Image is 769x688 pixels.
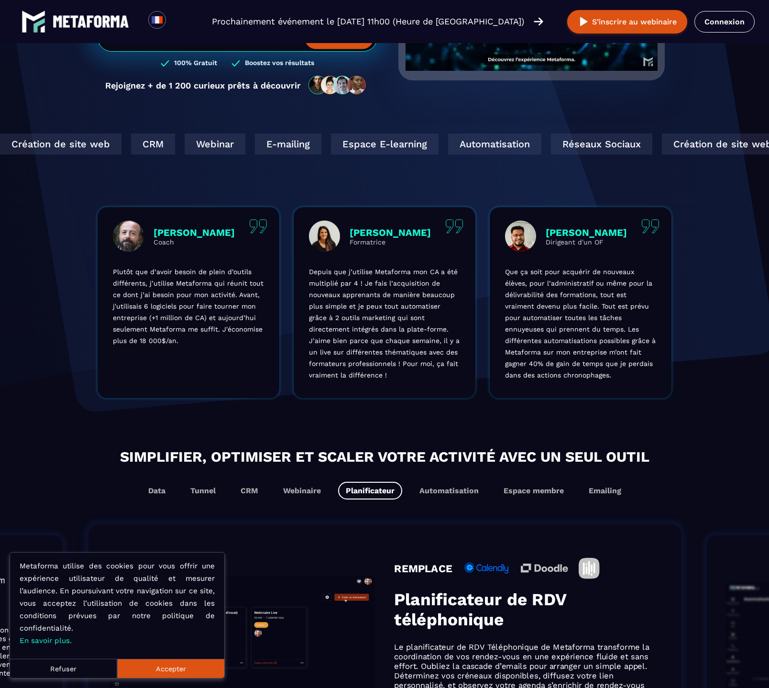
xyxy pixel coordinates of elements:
img: fr [151,14,163,26]
p: Depuis que j’utilise Metaforma mon CA a été multiplié par 4 ! Je fais l’acquisition de nouveaux a... [309,266,460,381]
p: Plutôt que d’avoir besoin de plein d’outils différents, j’utilise Metaforma qui réunit tout ce do... [113,266,264,346]
img: icon [521,564,568,572]
button: Espace membre [496,482,571,499]
input: Search for option [174,16,181,27]
button: Webinaire [275,482,329,499]
h2: Simplifier, optimiser et scaler votre activité avec un seul outil [10,446,759,467]
button: Refuser [10,659,117,678]
div: Webinar [185,133,245,155]
p: Que ça soit pour acquérir de nouveaux élèves, pour l’administratif ou même pour la délivrabilité ... [505,266,656,381]
img: quote [641,219,659,233]
img: play [578,16,590,28]
div: Réseaux Sociaux [551,133,652,155]
img: profile [309,221,340,252]
p: Coach [154,238,235,246]
button: Planificateur [338,482,402,499]
div: CRM [131,133,175,155]
div: E-mailing [255,133,321,155]
img: quote [249,219,267,233]
img: arrow-right [534,16,543,27]
img: checked [231,59,240,68]
p: [PERSON_NAME] [546,227,627,238]
a: Connexion [694,11,755,33]
img: community-people [306,75,370,95]
p: Metaforma utilise des cookies pour vous offrir une expérience utilisateur de qualité et mesurer l... [20,560,215,647]
div: Search for option [166,11,189,32]
p: Prochainement événement le [DATE] 11h00 (Heure de [GEOGRAPHIC_DATA]) [212,15,524,28]
img: logo [22,10,45,33]
h3: Planificateur de RDV téléphonique [394,589,660,629]
h3: Boostez vos résultats [245,59,314,68]
button: Data [141,482,173,499]
button: CRM [233,482,266,499]
img: logo [53,15,129,28]
img: icon [579,557,600,578]
h4: REMPLACE [394,562,452,574]
img: profile [505,221,536,252]
button: Emailing [581,482,629,499]
button: S’inscrire au webinaire [567,10,687,33]
img: profile [113,221,144,252]
button: Tunnel [183,482,223,499]
a: En savoir plus. [20,636,72,645]
div: Espace E-learning [331,133,439,155]
p: Formatrice [350,238,431,246]
div: Automatisation [448,133,541,155]
p: [PERSON_NAME] [350,227,431,238]
p: Rejoignez + de 1 200 curieux prêts à découvrir [105,80,301,90]
h3: 100% Gratuit [174,59,217,68]
img: checked [161,59,169,68]
img: icon [463,563,510,573]
button: Accepter [117,659,224,678]
button: Automatisation [412,482,486,499]
img: quote [445,219,463,233]
p: Dirigeant d'un OF [546,238,627,246]
p: [PERSON_NAME] [154,227,235,238]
